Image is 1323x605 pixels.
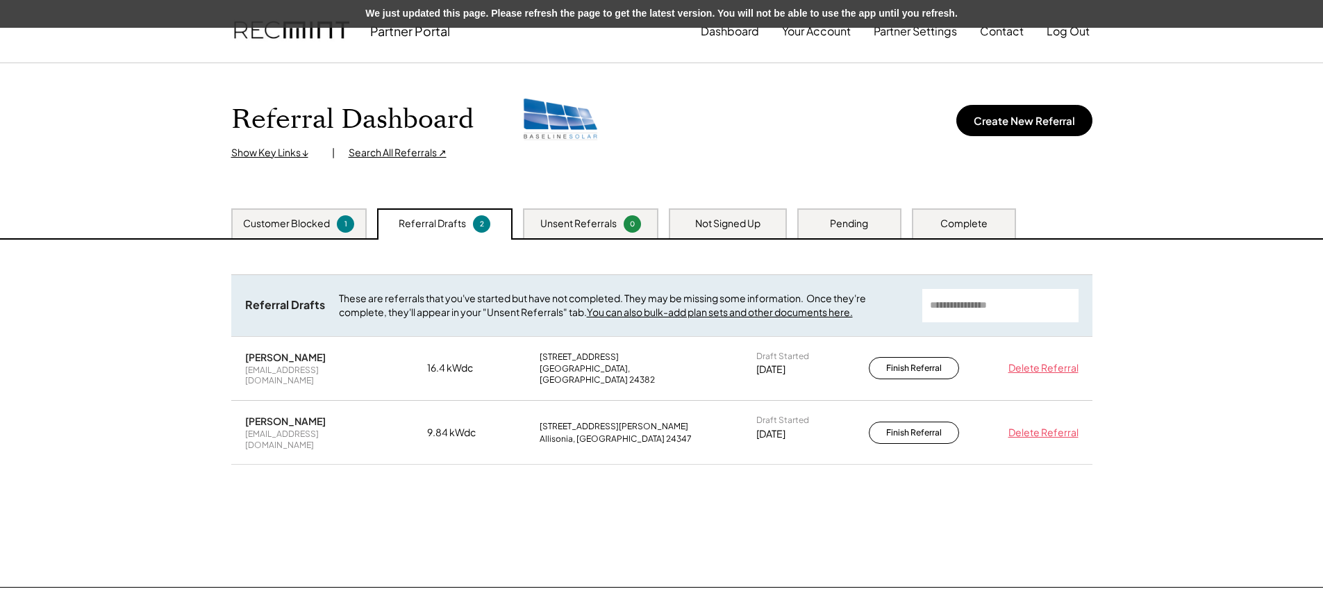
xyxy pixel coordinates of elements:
div: 0 [626,219,639,229]
button: Finish Referral [869,422,959,444]
button: Dashboard [701,17,759,45]
h1: Referral Dashboard [231,103,474,136]
img: baseline-solar.png [522,98,599,142]
div: Draft Started [756,351,809,362]
div: Complete [940,217,988,231]
div: Not Signed Up [695,217,760,231]
button: Log Out [1047,17,1090,45]
div: [PERSON_NAME] [245,351,326,363]
div: Delete Referral [1002,361,1079,375]
div: 1 [339,219,352,229]
img: recmint-logotype%403x.png [234,8,349,55]
div: 9.84 kWdc [427,426,497,440]
div: Show Key Links ↓ [231,146,318,160]
div: [DATE] [756,427,785,441]
div: Partner Portal [370,23,450,39]
div: [GEOGRAPHIC_DATA], [GEOGRAPHIC_DATA] 24382 [540,363,713,385]
button: Your Account [782,17,851,45]
div: [EMAIL_ADDRESS][DOMAIN_NAME] [245,429,384,450]
button: Finish Referral [869,357,959,379]
div: | [332,146,335,160]
div: Allisonia, [GEOGRAPHIC_DATA] 24347 [540,433,692,445]
div: Referral Drafts [245,298,325,313]
div: [DATE] [756,363,785,376]
div: Unsent Referrals [540,217,617,231]
div: Delete Referral [1002,426,1079,440]
div: [EMAIL_ADDRESS][DOMAIN_NAME] [245,365,384,386]
div: These are referrals that you've started but have not completed. They may be missing some informat... [339,292,908,319]
div: [STREET_ADDRESS] [540,351,619,363]
button: Create New Referral [956,105,1092,136]
div: 2 [475,219,488,229]
div: Customer Blocked [243,217,330,231]
a: You can also bulk-add plan sets and other documents here. [587,306,853,318]
button: Contact [980,17,1024,45]
div: [PERSON_NAME] [245,415,326,427]
div: Draft Started [756,415,809,426]
div: [STREET_ADDRESS][PERSON_NAME] [540,421,688,432]
div: Pending [830,217,868,231]
div: Referral Drafts [399,217,466,231]
button: Partner Settings [874,17,957,45]
div: Search All Referrals ↗ [349,146,447,160]
div: 16.4 kWdc [427,361,497,375]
